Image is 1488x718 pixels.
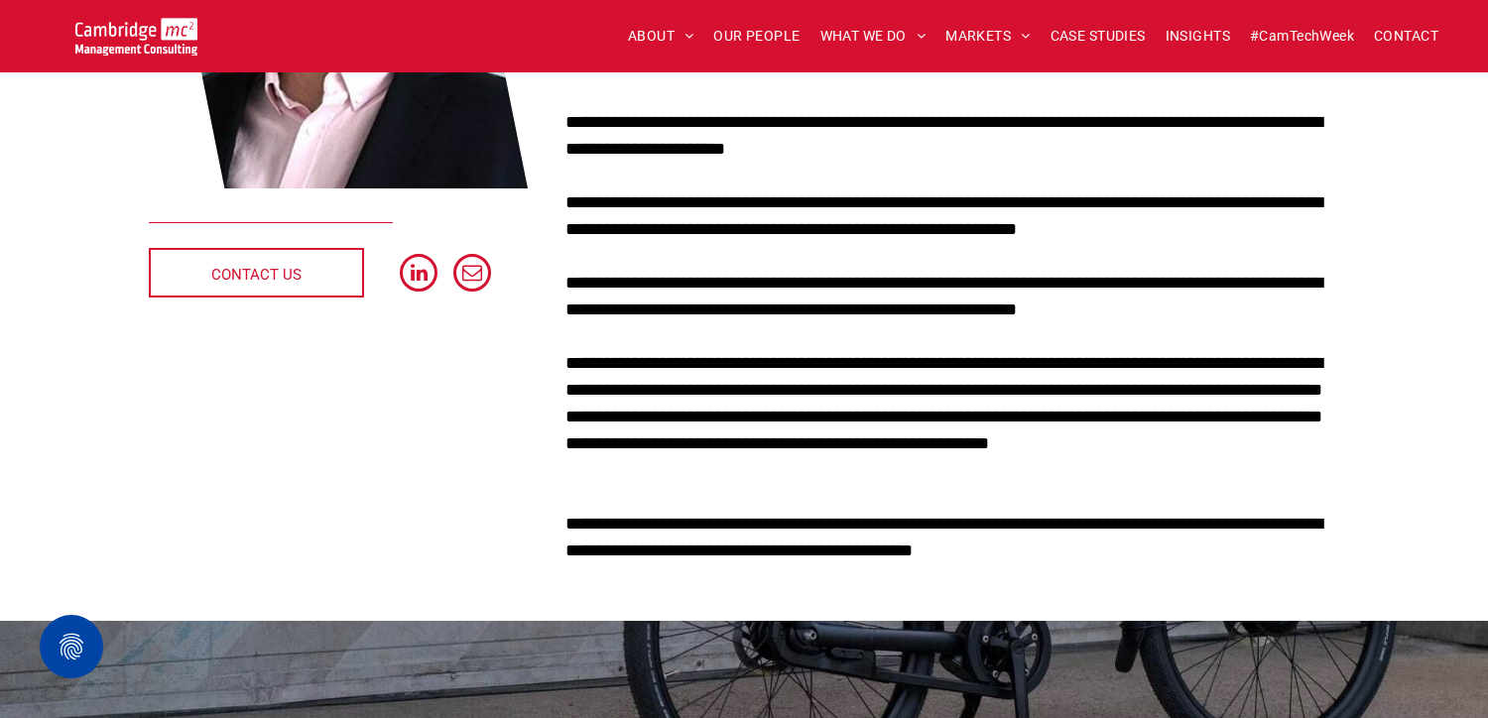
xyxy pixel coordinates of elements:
[149,248,364,298] a: CONTACT US
[703,21,809,52] a: OUR PEOPLE
[1364,21,1448,52] a: CONTACT
[810,21,936,52] a: WHAT WE DO
[1240,21,1364,52] a: #CamTechWeek
[618,21,704,52] a: ABOUT
[1041,21,1156,52] a: CASE STUDIES
[1156,21,1240,52] a: INSIGHTS
[935,21,1040,52] a: MARKETS
[453,254,491,297] a: email
[400,254,437,297] a: linkedin
[75,18,197,56] img: Cambridge MC Logo
[75,21,197,42] a: Your Business Transformed | Cambridge Management Consulting
[211,250,302,299] span: CONTACT US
